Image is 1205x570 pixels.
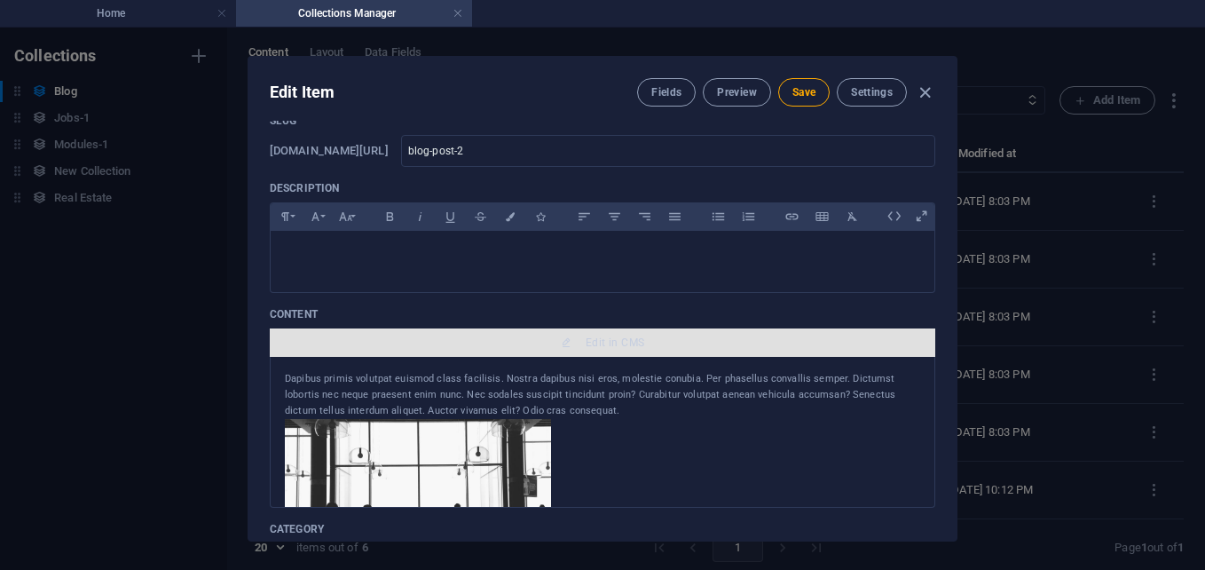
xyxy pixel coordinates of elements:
[880,202,908,230] i: Edit HTML
[704,205,732,228] button: Unordered List
[270,522,935,536] p: Category
[734,205,762,228] button: Ordered List
[285,245,920,262] p: ​
[270,140,389,162] h6: Slug is the URL under which this item can be found, so it must be unique.
[651,85,681,99] span: Fields
[270,82,335,103] h2: Edit Item
[270,329,935,357] button: Edit in CMS
[837,78,907,107] button: Settings
[838,205,866,228] button: Clear Formatting
[466,205,494,228] button: Strikethrough
[637,78,696,107] button: Fields
[496,205,524,228] button: Colors
[908,202,935,230] i: Open as overlay
[301,205,329,228] button: Font Family
[807,205,836,228] button: Insert Table
[717,85,756,99] span: Preview
[270,114,935,128] p: Slug
[851,85,893,99] span: Settings
[792,85,815,99] span: Save
[285,371,920,419] div: Dapibus primis volutpat euismod class facilisis. Nostra dapibus nisi eros, molestie conubia. Per ...
[331,205,359,228] button: Font Size
[270,307,935,321] p: Content
[436,205,464,228] button: Underline (Ctrl+U)
[586,336,644,350] span: Edit in CMS
[270,181,935,195] p: Description
[375,205,404,228] button: Bold (Ctrl+B)
[406,205,434,228] button: Italic (Ctrl+I)
[777,205,806,228] button: Insert Link
[778,78,830,107] button: Save
[660,205,689,228] button: Align Justify
[236,4,472,23] h4: Collections Manager
[271,205,299,228] button: Paragraph Format
[570,205,598,228] button: Align Left
[703,78,770,107] button: Preview
[600,205,628,228] button: Align Center
[526,205,555,228] button: Icons
[630,205,658,228] button: Align Right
